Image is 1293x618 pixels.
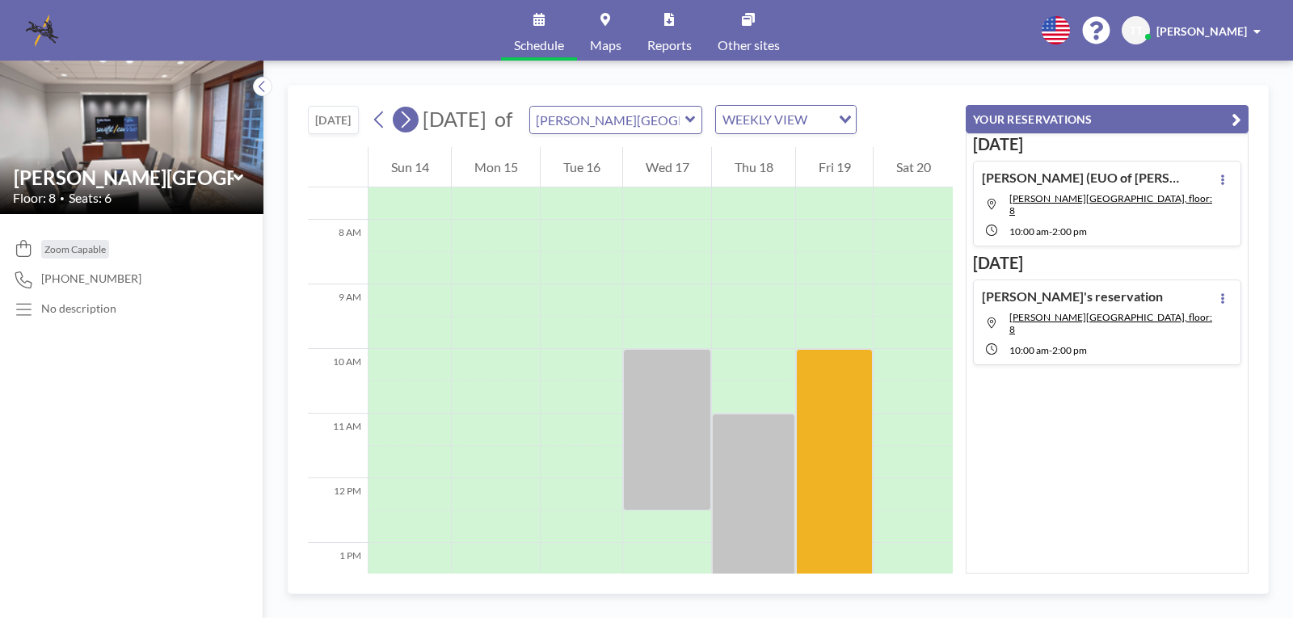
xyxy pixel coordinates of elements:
[1009,225,1049,238] span: 10:00 AM
[716,106,856,133] div: Search for option
[308,284,368,349] div: 9 AM
[796,147,873,187] div: Fri 19
[982,288,1163,305] h4: [PERSON_NAME]'s reservation
[60,193,65,204] span: •
[530,107,685,133] input: Ansley Room
[44,243,106,255] span: Zoom Capable
[1049,344,1052,356] span: -
[1156,24,1247,38] span: [PERSON_NAME]
[973,253,1241,273] h3: [DATE]
[308,543,368,607] div: 1 PM
[1052,225,1087,238] span: 2:00 PM
[514,39,564,52] span: Schedule
[590,39,621,52] span: Maps
[369,147,451,187] div: Sun 14
[712,147,795,187] div: Thu 18
[308,220,368,284] div: 8 AM
[541,147,622,187] div: Tue 16
[718,39,780,52] span: Other sites
[982,170,1184,186] h4: [PERSON_NAME] (EUO of [PERSON_NAME]
[623,147,711,187] div: Wed 17
[26,15,58,47] img: organization-logo
[874,147,953,187] div: Sat 20
[13,190,56,206] span: Floor: 8
[308,155,368,220] div: 7 AM
[308,414,368,478] div: 11 AM
[1009,344,1049,356] span: 10:00 AM
[308,106,359,134] button: [DATE]
[719,109,811,130] span: WEEKLY VIEW
[1052,344,1087,356] span: 2:00 PM
[452,147,540,187] div: Mon 15
[966,105,1249,133] button: YOUR RESERVATIONS
[973,134,1241,154] h3: [DATE]
[423,107,486,131] span: [DATE]
[1049,225,1052,238] span: -
[41,301,116,316] div: No description
[1130,23,1143,38] span: TT
[647,39,692,52] span: Reports
[1009,192,1212,217] span: Ansley Room, floor: 8
[41,271,141,286] span: [PHONE_NUMBER]
[495,107,512,132] span: of
[1009,311,1212,335] span: Ansley Room, floor: 8
[14,166,234,189] input: Ansley Room
[308,349,368,414] div: 10 AM
[69,190,112,206] span: Seats: 6
[812,109,829,130] input: Search for option
[308,478,368,543] div: 12 PM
